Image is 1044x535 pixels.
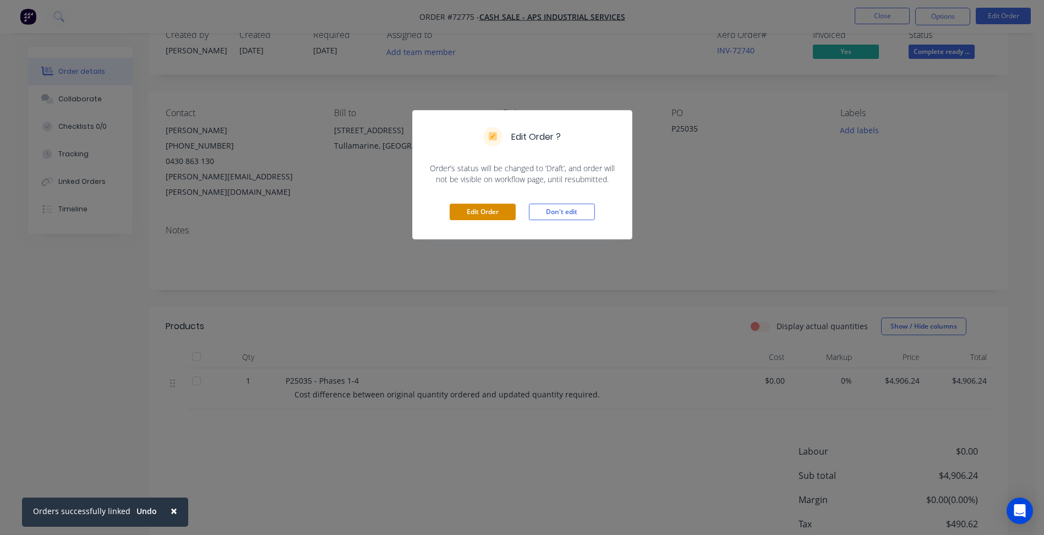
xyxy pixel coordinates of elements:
[171,503,177,518] span: ×
[511,130,561,144] h5: Edit Order ?
[33,505,130,517] div: Orders successfully linked
[160,498,188,524] button: Close
[426,163,619,185] span: Order’s status will be changed to ‘Draft’, and order will not be visible on workflow page, until ...
[450,204,516,220] button: Edit Order
[529,204,595,220] button: Don't edit
[1007,498,1033,524] div: Open Intercom Messenger
[130,503,163,520] button: Undo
